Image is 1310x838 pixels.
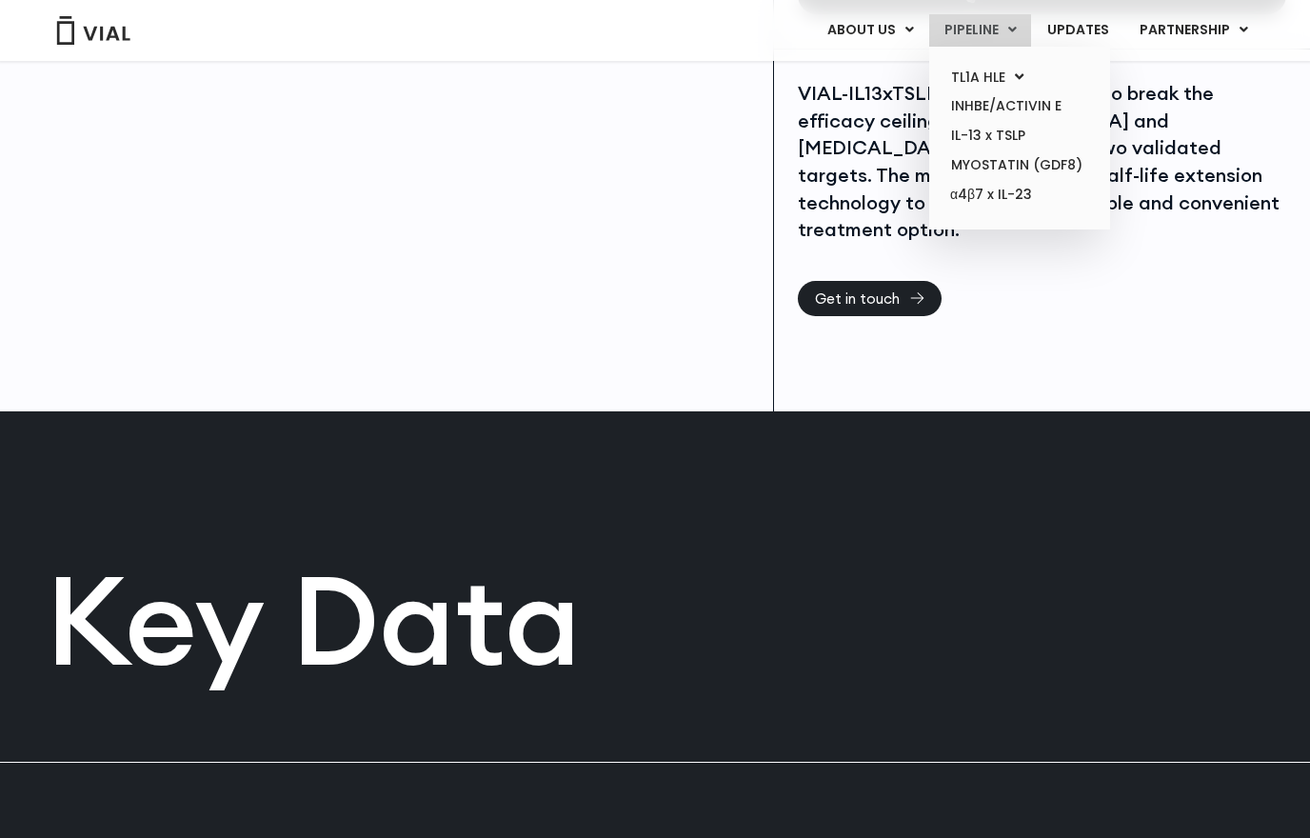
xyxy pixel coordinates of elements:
a: IL-13 x TSLP [936,121,1102,150]
a: Get in touch [798,281,942,316]
a: PARTNERSHIPMenu Toggle [1124,14,1263,47]
a: TL1A HLEMenu Toggle [936,63,1102,92]
div: VIAL-IL13xTSLP has the potential to break the efficacy ceiling in [MEDICAL_DATA] and [MEDICAL_DAT... [798,80,1286,244]
a: α4β7 x IL-23 [936,180,1102,210]
span: Get in touch [815,291,900,306]
a: PIPELINEMenu Toggle [929,14,1031,47]
a: ABOUT USMenu Toggle [812,14,928,47]
a: MYOSTATIN (GDF8) [936,150,1102,180]
h2: Key Data [46,558,1264,682]
a: UPDATES [1032,14,1123,47]
img: Vial Logo [55,16,131,45]
a: INHBE/ACTIVIN E [936,91,1102,121]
